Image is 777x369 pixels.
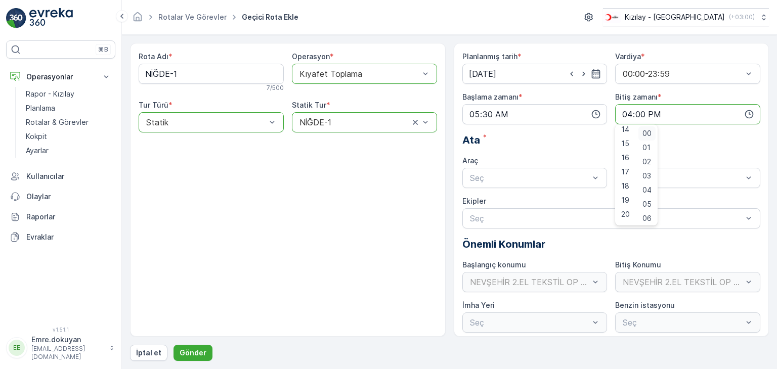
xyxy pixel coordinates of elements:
button: EEEmre.dokuyan[EMAIL_ADDRESS][DOMAIN_NAME] [6,335,115,361]
p: Kızılay - [GEOGRAPHIC_DATA] [625,12,725,22]
a: Kullanıcılar [6,166,115,187]
label: İmha Yeri [462,301,495,309]
p: Seç [470,212,743,224]
a: Rotalar & Görevler [22,115,115,129]
button: Operasyonlar [6,67,115,87]
label: Başlama zamanı [462,93,519,101]
p: Seç [470,172,590,184]
span: Geçici Rota Ekle [240,12,300,22]
span: 00 [642,128,652,139]
span: 16 [621,153,629,163]
a: Olaylar [6,187,115,207]
input: dd/mm/yyyy [462,64,608,84]
a: Raporlar [6,207,115,227]
a: Ayarlar [22,144,115,158]
span: 04 [642,185,652,195]
a: Rotalar ve Görevler [158,13,227,21]
p: Önemli Konumlar [462,237,761,252]
label: Rota Adı [139,52,168,61]
p: ( +03:00 ) [729,13,755,21]
p: Raporlar [26,212,111,222]
p: Rotalar & Görevler [26,117,89,127]
p: Rapor - Kızılay [26,89,74,99]
p: [EMAIL_ADDRESS][DOMAIN_NAME] [31,345,104,361]
span: 15 [621,139,629,149]
label: Vardiya [615,52,641,61]
label: Planlanmış tarih [462,52,517,61]
label: Araç [462,156,478,165]
span: 17 [621,167,629,177]
p: Operasyonlar [26,72,95,82]
p: 7 / 500 [267,84,284,92]
span: 01 [642,143,651,153]
label: Bitiş Konumu [615,260,661,269]
span: v 1.51.1 [6,327,115,333]
img: k%C4%B1z%C4%B1lay_D5CCths_t1JZB0k.png [603,12,621,23]
label: Ekipler [462,197,486,205]
img: logo [6,8,26,28]
button: Gönder [174,345,212,361]
p: Evraklar [26,232,111,242]
label: Tur Türü [139,101,168,109]
ul: Menu [615,124,658,225]
span: 14 [621,124,629,134]
label: Bitiş zamanı [615,93,658,101]
button: Kızılay - [GEOGRAPHIC_DATA](+03:00) [603,8,769,26]
a: Ana Sayfa [132,15,143,24]
span: 02 [642,157,651,167]
span: Ata [462,132,480,148]
span: 18 [621,181,629,191]
img: logo_light-DOdMpM7g.png [29,8,73,28]
p: Kokpit [26,131,47,142]
a: Rapor - Kızılay [22,87,115,101]
p: Gönder [180,348,206,358]
p: Olaylar [26,192,111,202]
p: Seç [623,172,743,184]
label: Benzin istasyonu [615,301,675,309]
p: Kullanıcılar [26,171,111,181]
span: 03 [642,171,651,181]
label: Başlangıç konumu [462,260,526,269]
div: EE [9,340,25,356]
button: İptal et [130,345,167,361]
p: ⌘B [98,45,108,54]
label: Operasyon [292,52,330,61]
span: 19 [621,195,629,205]
p: İptal et [136,348,161,358]
a: Evraklar [6,227,115,247]
a: Kokpit [22,129,115,144]
span: 06 [642,213,652,223]
span: 20 [621,209,630,219]
p: Planlama [26,103,55,113]
label: Statik Tur [292,101,326,109]
p: Ayarlar [26,146,49,156]
span: 05 [642,199,652,209]
p: Emre.dokuyan [31,335,104,345]
a: Planlama [22,101,115,115]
